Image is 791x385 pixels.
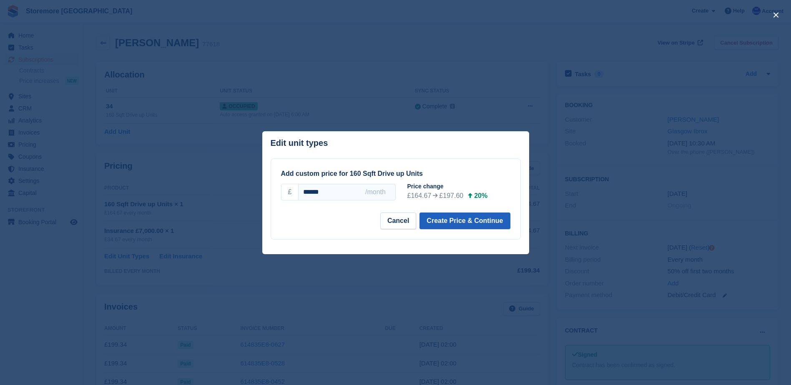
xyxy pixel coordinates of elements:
div: 20% [474,191,487,201]
div: Add custom price for 160 Sqft Drive up Units [281,169,510,179]
div: £164.67 [407,191,432,201]
div: £197.60 [439,191,463,201]
button: close [769,8,783,22]
p: Edit unit types [271,138,328,148]
button: Create Price & Continue [419,212,510,229]
div: Price change [407,182,517,191]
button: Cancel [380,212,416,229]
